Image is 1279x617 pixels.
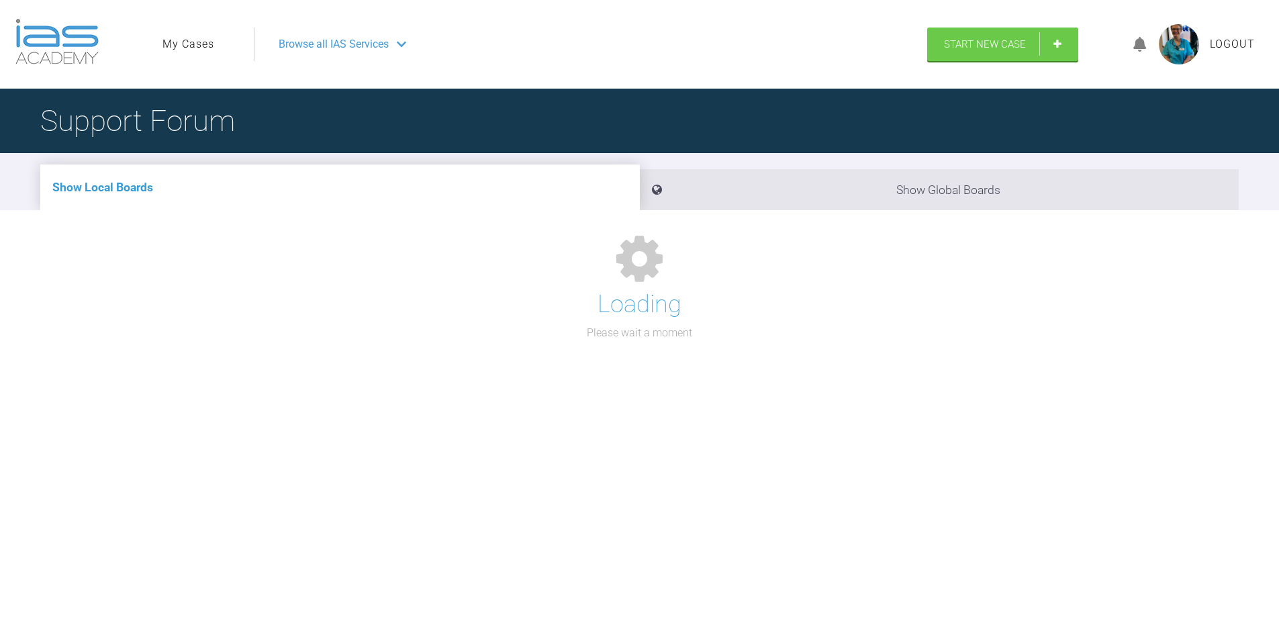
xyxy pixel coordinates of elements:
img: profile.png [1159,24,1199,64]
span: Browse all IAS Services [279,36,389,53]
a: My Cases [162,36,214,53]
h1: Support Forum [40,97,235,144]
span: Start New Case [944,38,1026,50]
li: Show Local Boards [40,164,640,210]
p: Please wait a moment [587,324,692,342]
a: Logout [1210,36,1255,53]
li: Show Global Boards [640,169,1239,210]
h1: Loading [598,285,681,324]
a: Start New Case [927,28,1078,61]
img: logo-light.3e3ef733.png [15,19,99,64]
